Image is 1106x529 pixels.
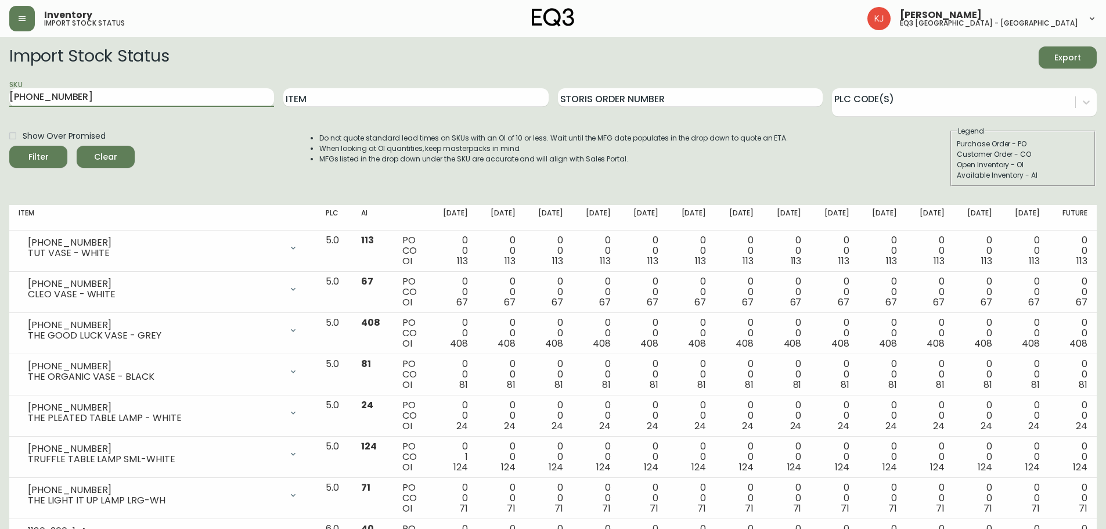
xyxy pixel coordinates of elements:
div: 0 0 [916,483,945,514]
div: 0 0 [725,359,754,390]
div: 0 0 [725,441,754,473]
span: 71 [459,502,468,515]
span: 67 [647,296,658,309]
div: 0 0 [582,400,611,431]
span: 81 [983,378,992,391]
span: 24 [647,419,658,433]
div: Customer Order - CO [957,149,1089,160]
div: THE LIGHT IT UP LAMP LRG-WH [28,495,282,506]
span: 81 [841,378,849,391]
span: 71 [1031,502,1040,515]
span: 124 [453,460,468,474]
span: [PERSON_NAME] [900,10,982,20]
div: 0 0 [772,276,801,308]
div: 0 0 [1011,359,1040,390]
div: 0 0 [820,483,849,514]
span: 67 [1076,296,1087,309]
span: 124 [882,460,897,474]
span: 81 [936,378,945,391]
span: OI [402,419,412,433]
span: 124 [1073,460,1087,474]
span: 71 [745,502,754,515]
div: [PHONE_NUMBER]THE GOOD LUCK VASE - GREY [19,318,307,343]
span: 24 [1076,419,1087,433]
div: 0 0 [582,483,611,514]
div: 0 0 [1058,235,1087,267]
div: 0 0 [963,400,992,431]
div: 0 0 [963,441,992,473]
div: 0 0 [582,235,611,267]
span: 67 [742,296,754,309]
div: 0 0 [1058,441,1087,473]
span: OI [402,502,412,515]
span: 408 [361,316,380,329]
span: 24 [742,419,754,433]
span: 24 [790,419,802,433]
div: 0 0 [820,318,849,349]
div: 0 0 [916,441,945,473]
span: 24 [361,398,373,412]
th: [DATE] [858,205,906,231]
span: 81 [697,378,706,391]
span: 408 [545,337,563,350]
div: 0 0 [916,359,945,390]
div: THE ORGANIC VASE - BLACK [28,372,282,382]
span: 81 [554,378,563,391]
div: 0 0 [867,276,896,308]
span: 124 [501,460,516,474]
span: 124 [1025,460,1040,474]
div: 0 0 [1011,400,1040,431]
span: 67 [694,296,706,309]
div: 0 0 [963,235,992,267]
div: 0 0 [916,400,945,431]
div: [PHONE_NUMBER]CLEO VASE - WHITE [19,276,307,302]
span: 408 [927,337,945,350]
div: 0 0 [725,276,754,308]
div: 0 0 [439,483,468,514]
span: 24 [933,419,945,433]
span: 81 [602,378,611,391]
div: [PHONE_NUMBER] [28,402,282,413]
img: logo [532,8,575,27]
div: 0 0 [534,441,563,473]
span: 24 [504,419,516,433]
span: 24 [456,419,468,433]
td: 5.0 [316,437,352,478]
div: 0 0 [487,400,516,431]
span: 113 [981,254,992,268]
span: 81 [1079,378,1087,391]
span: OI [402,296,412,309]
div: PO CO [402,276,420,308]
legend: Legend [957,126,985,136]
div: 0 0 [1058,318,1087,349]
span: 24 [599,419,611,433]
div: 0 0 [439,318,468,349]
span: 113 [934,254,945,268]
td: 5.0 [316,313,352,354]
div: 0 0 [629,318,658,349]
span: Export [1048,51,1087,65]
th: [DATE] [477,205,525,231]
th: [DATE] [810,205,858,231]
div: Purchase Order - PO [957,139,1089,149]
div: [PHONE_NUMBER] [28,444,282,454]
span: 113 [791,254,802,268]
h2: Import Stock Status [9,46,169,69]
span: 113 [361,233,374,247]
div: 0 0 [867,483,896,514]
div: 0 0 [534,359,563,390]
span: 71 [602,502,611,515]
th: [DATE] [906,205,954,231]
div: 0 0 [772,235,801,267]
div: 0 0 [725,318,754,349]
div: 0 0 [867,400,896,431]
span: 71 [1079,502,1087,515]
div: [PHONE_NUMBER] [28,485,282,495]
span: Inventory [44,10,92,20]
div: [PHONE_NUMBER]THE LIGHT IT UP LAMP LRG-WH [19,483,307,508]
span: 71 [936,502,945,515]
div: 0 0 [534,483,563,514]
span: 67 [1028,296,1040,309]
span: 71 [841,502,849,515]
span: 408 [831,337,849,350]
